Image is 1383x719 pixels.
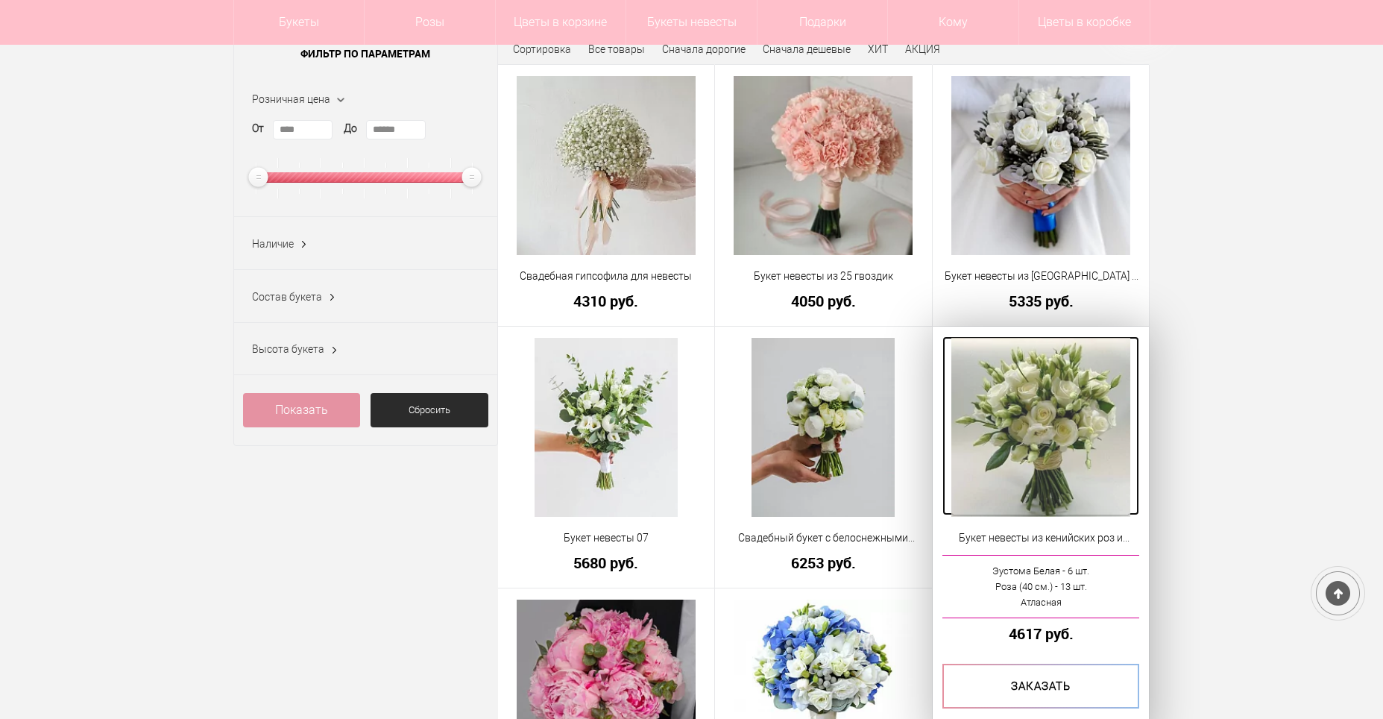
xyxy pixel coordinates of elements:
[725,555,922,571] a: 6253 руб.
[344,121,357,136] label: До
[942,555,1140,618] a: Эустома Белая - 6 шт.Роза (40 см.) - 13 шт.Атласная
[252,93,330,105] span: Розничная цена
[951,76,1130,255] img: Букет невесты из брунии и белых роз
[508,293,705,309] a: 4310 руб.
[588,43,645,55] a: Все товары
[243,393,361,427] a: Показать
[662,43,746,55] a: Сначала дорогие
[725,530,922,546] a: Свадебный букет с белоснежными пионами
[942,269,1140,284] a: Букет невесты из [GEOGRAPHIC_DATA] и белых роз
[252,291,322,303] span: Состав букета
[905,43,940,55] a: АКЦИЯ
[763,43,851,55] a: Сначала дешевые
[734,76,913,255] img: Букет невесты из 25 гвоздик
[513,43,571,55] span: Сортировка
[725,269,922,284] a: Букет невесты из 25 гвоздик
[371,393,488,427] a: Сбросить
[942,293,1140,309] a: 5335 руб.
[234,35,497,72] span: Фильтр по параметрам
[942,530,1140,546] a: Букет невесты из кенийских роз и эустомы
[951,338,1130,517] img: Букет невесты из кенийских роз и эустомы
[508,555,705,571] a: 5680 руб.
[508,530,705,546] a: Букет невесты 07
[508,269,705,284] a: Свадебная гипсофила для невесты
[252,238,294,250] span: Наличие
[535,338,678,517] img: Букет невесты 07
[868,43,888,55] a: ХИТ
[517,76,696,255] img: Свадебная гипсофила для невесты
[942,626,1140,641] a: 4617 руб.
[725,293,922,309] a: 4050 руб.
[252,343,324,355] span: Высота букета
[252,121,264,136] label: От
[752,338,895,517] img: Свадебный букет с белоснежными пионами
